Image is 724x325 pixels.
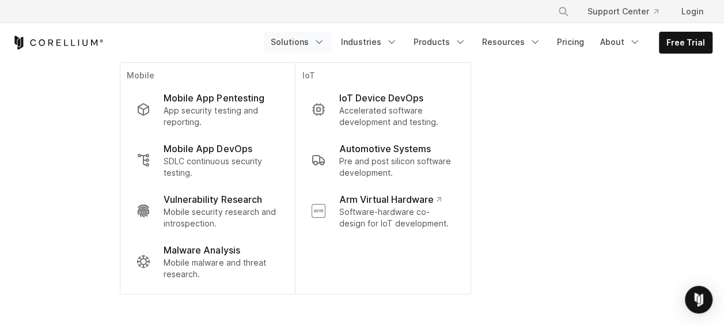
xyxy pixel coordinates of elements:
[302,186,463,236] a: Arm Virtual Hardware Software-hardware co-design for IoT development.
[127,70,287,84] p: Mobile
[672,1,712,22] a: Login
[407,32,473,52] a: Products
[553,1,574,22] button: Search
[302,135,463,186] a: Automotive Systems Pre and post silicon software development.
[334,32,404,52] a: Industries
[12,36,104,50] a: Corellium Home
[164,156,278,179] p: SDLC continuous security testing.
[685,286,712,313] div: Open Intercom Messenger
[127,135,287,186] a: Mobile App DevOps SDLC continuous security testing.
[339,142,430,156] p: Automotive Systems
[593,32,647,52] a: About
[127,186,287,236] a: Vulnerability Research Mobile security research and introspection.
[164,192,261,206] p: Vulnerability Research
[127,84,287,135] a: Mobile App Pentesting App security testing and reporting.
[164,105,278,128] p: App security testing and reporting.
[264,32,712,54] div: Navigation Menu
[164,91,264,105] p: Mobile App Pentesting
[164,257,278,280] p: Mobile malware and threat research.
[164,142,252,156] p: Mobile App DevOps
[164,206,278,229] p: Mobile security research and introspection.
[302,84,463,135] a: IoT Device DevOps Accelerated software development and testing.
[164,243,240,257] p: Malware Analysis
[475,32,548,52] a: Resources
[550,32,591,52] a: Pricing
[578,1,668,22] a: Support Center
[339,91,423,105] p: IoT Device DevOps
[339,105,454,128] p: Accelerated software development and testing.
[302,70,463,84] p: IoT
[127,236,287,287] a: Malware Analysis Mobile malware and threat research.
[339,156,454,179] p: Pre and post silicon software development.
[659,32,712,53] a: Free Trial
[544,1,712,22] div: Navigation Menu
[264,32,332,52] a: Solutions
[339,206,454,229] p: Software-hardware co-design for IoT development.
[339,192,441,206] p: Arm Virtual Hardware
